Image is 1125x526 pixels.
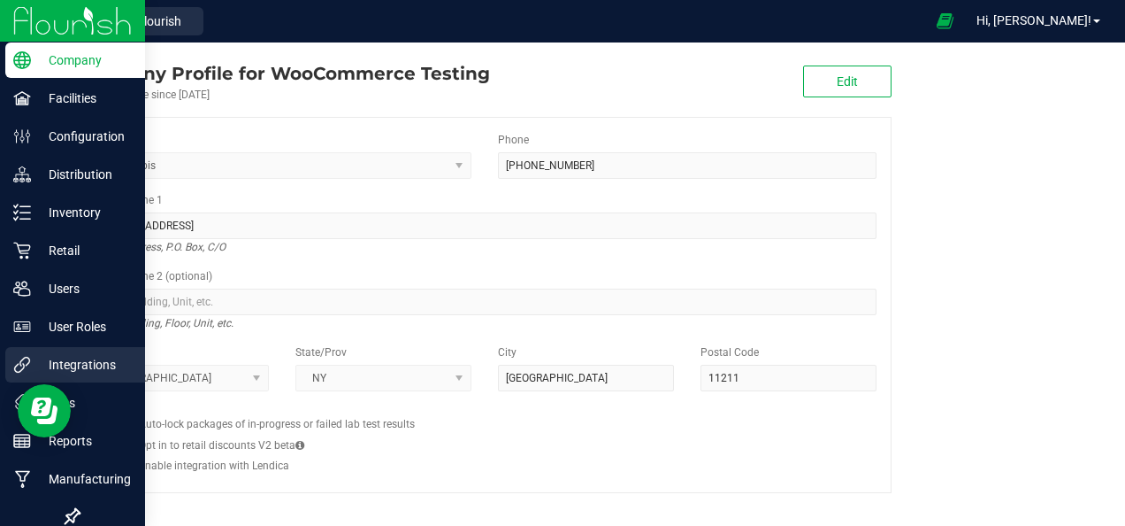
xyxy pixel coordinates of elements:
[31,316,137,337] p: User Roles
[31,468,137,490] p: Manufacturing
[31,88,137,109] p: Facilities
[139,437,304,453] label: Opt in to retail discounts V2 beta
[31,202,137,223] p: Inventory
[700,365,876,391] input: Postal Code
[31,430,137,452] p: Reports
[78,87,490,103] div: Account active since [DATE]
[31,240,137,261] p: Retail
[13,204,31,221] inline-svg: Inventory
[13,280,31,298] inline-svg: Users
[13,51,31,69] inline-svg: Company
[13,356,31,374] inline-svg: Integrations
[93,405,876,416] h2: Configs
[93,236,226,258] i: Street address, P.O. Box, C/O
[498,344,517,360] label: City
[803,66,892,97] button: Edit
[976,13,1091,27] span: Hi, [PERSON_NAME]!
[498,132,529,148] label: Phone
[31,354,137,375] p: Integrations
[139,416,415,432] label: Auto-lock packages of in-progress or failed lab test results
[18,384,71,437] iframe: Resource center
[295,344,347,360] label: State/Prov
[31,50,137,71] p: Company
[700,344,759,360] label: Postal Code
[925,4,965,38] span: Open Ecommerce Menu
[78,60,490,87] div: WooCommerce Testing
[13,432,31,450] inline-svg: Reports
[13,89,31,107] inline-svg: Facilities
[31,164,137,185] p: Distribution
[93,313,233,334] i: Suite, Building, Floor, Unit, etc.
[31,126,137,147] p: Configuration
[93,213,876,239] input: Address
[13,394,31,412] inline-svg: Tags
[13,318,31,336] inline-svg: User Roles
[13,242,31,259] inline-svg: Retail
[31,278,137,299] p: Users
[837,74,858,89] span: Edit
[93,268,212,284] label: Address Line 2 (optional)
[13,128,31,145] inline-svg: Configuration
[13,470,31,488] inline-svg: Manufacturing
[93,289,876,315] input: Suite, Building, Unit, etc.
[31,392,137,414] p: Tags
[498,152,876,179] input: (123) 456-7890
[13,166,31,183] inline-svg: Distribution
[498,365,674,391] input: City
[139,458,289,474] label: Enable integration with Lendica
